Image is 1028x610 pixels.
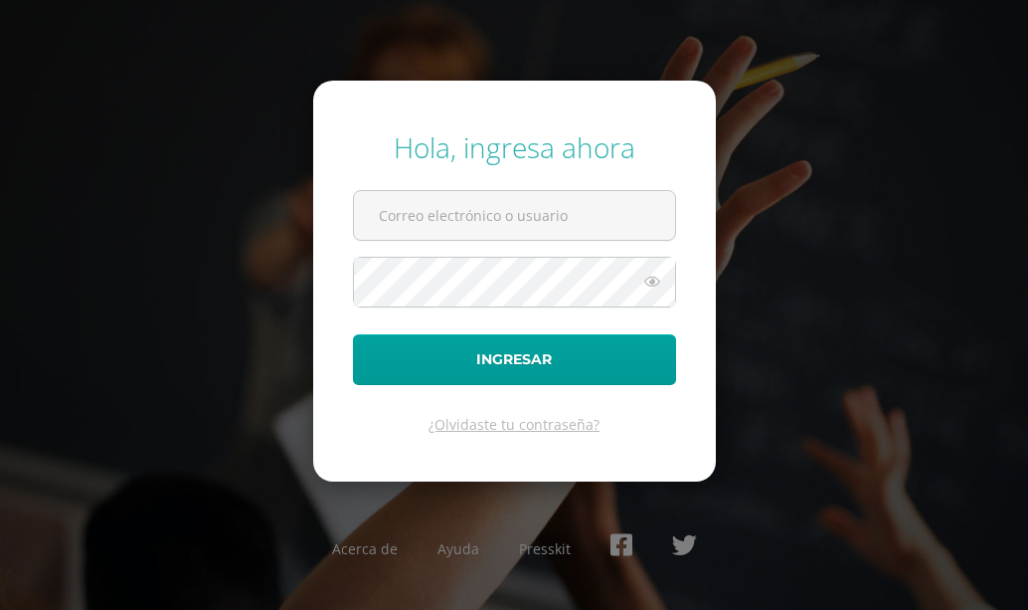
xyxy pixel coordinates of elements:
[428,415,600,434] a: ¿Olvidaste tu contraseña?
[519,539,571,558] a: Presskit
[353,128,676,166] div: Hola, ingresa ahora
[354,191,675,240] input: Correo electrónico o usuario
[332,539,398,558] a: Acerca de
[437,539,479,558] a: Ayuda
[353,334,676,385] button: Ingresar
